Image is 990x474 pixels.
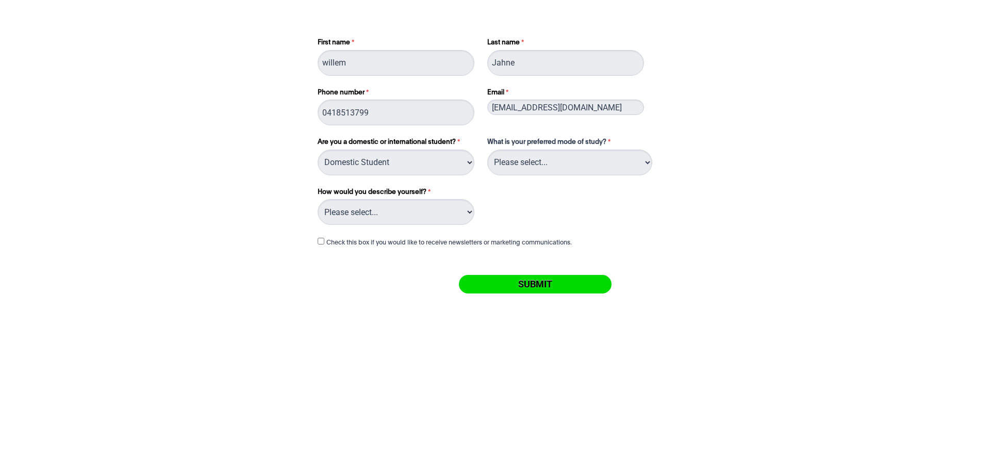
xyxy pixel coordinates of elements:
[318,187,477,200] label: How would you describe yourself?
[318,199,474,225] select: How would you describe yourself?
[326,239,572,247] label: Check this box if you would like to receive newsletters or marketing communications.
[318,88,477,100] label: Phone number
[487,88,647,100] label: Email
[487,100,644,115] input: Email
[318,100,474,125] input: Phone number
[459,275,612,293] input: Submit
[318,150,474,175] select: Are you a domestic or international student?
[318,50,474,76] input: First name
[487,38,647,50] label: Last name
[487,139,606,145] span: What is your preferred mode of study?
[318,38,477,50] label: First name
[487,50,644,76] input: Last name
[318,137,477,150] label: Are you a domestic or international student?
[487,150,652,175] select: What is your preferred mode of study?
